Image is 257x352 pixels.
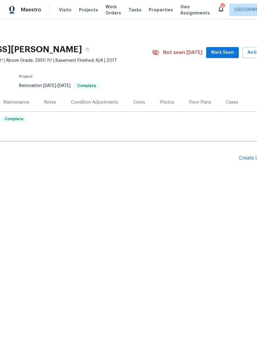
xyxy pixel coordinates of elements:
div: Floor Plans [189,99,211,105]
span: Mark Seen [211,49,234,57]
span: [DATE] [43,84,56,88]
span: [DATE] [58,84,71,88]
div: Costs [133,99,145,105]
button: Copy Address [82,44,93,55]
div: Maintenance [3,99,29,105]
div: Condition Adjustments [71,99,118,105]
span: Visits [59,7,71,13]
span: Complete [75,84,99,88]
div: Cases [226,99,238,105]
span: Geo Assignments [180,4,210,16]
div: 55 [220,4,225,10]
span: - [43,84,71,88]
span: Not seen [DATE] [163,49,202,56]
div: Photos [160,99,174,105]
span: Tasks [128,8,141,12]
span: Projects [79,7,98,13]
span: Properties [149,7,173,13]
span: Project [19,75,33,78]
span: Maestro [21,7,41,13]
span: Complete [2,116,26,122]
button: Mark Seen [206,47,239,58]
div: Notes [44,99,56,105]
span: Work Orders [105,4,121,16]
span: Renovation [19,84,99,88]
